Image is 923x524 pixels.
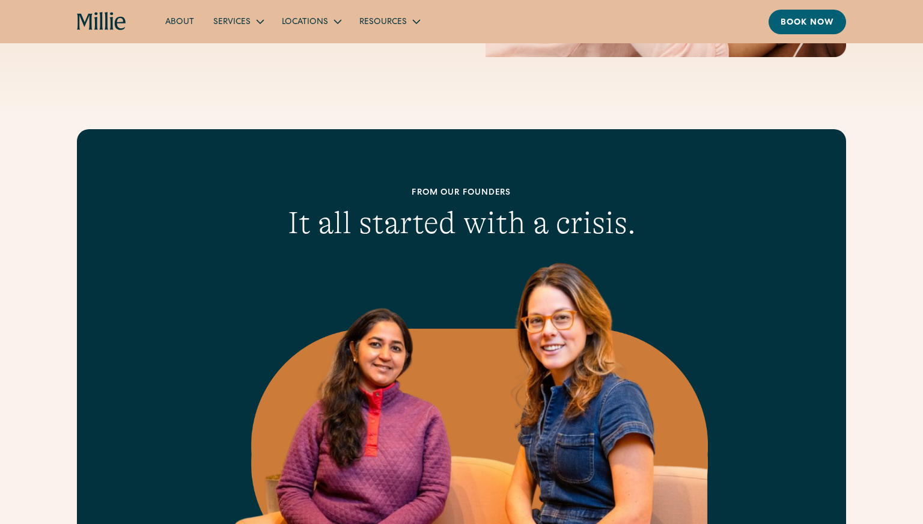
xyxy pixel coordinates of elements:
div: Services [213,16,251,29]
div: Resources [350,11,428,31]
div: Book now [781,17,834,29]
div: Services [204,11,272,31]
div: From our founders [154,187,769,200]
a: About [156,11,204,31]
a: home [77,12,127,31]
div: Locations [272,11,350,31]
div: Resources [359,16,407,29]
a: Book now [769,10,846,34]
div: Locations [282,16,328,29]
h2: It all started with a crisis. [154,204,769,242]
